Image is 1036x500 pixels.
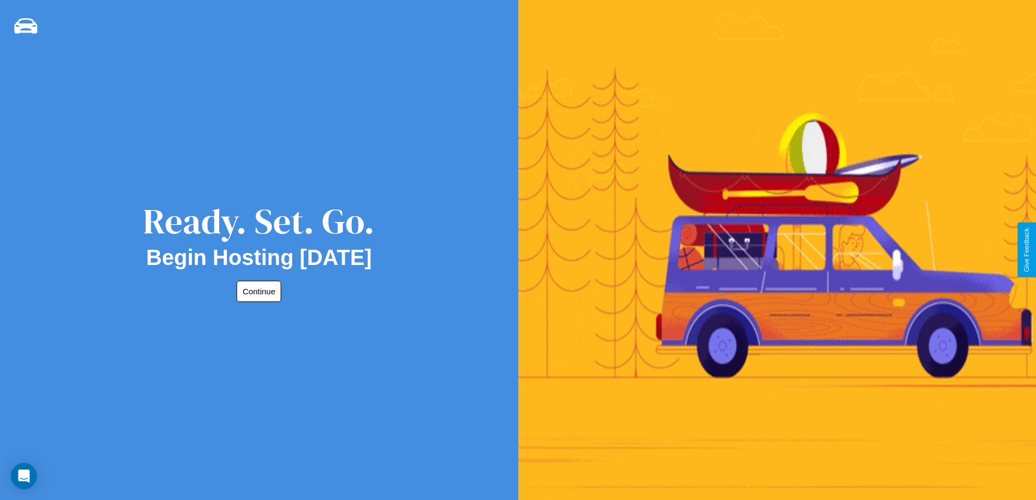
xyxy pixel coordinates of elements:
div: Open Intercom Messenger [11,463,37,489]
button: Continue [237,281,281,302]
div: Ready. Set. Go. [143,197,375,245]
h2: Begin Hosting [DATE] [146,245,372,270]
div: Give Feedback [1023,228,1031,272]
